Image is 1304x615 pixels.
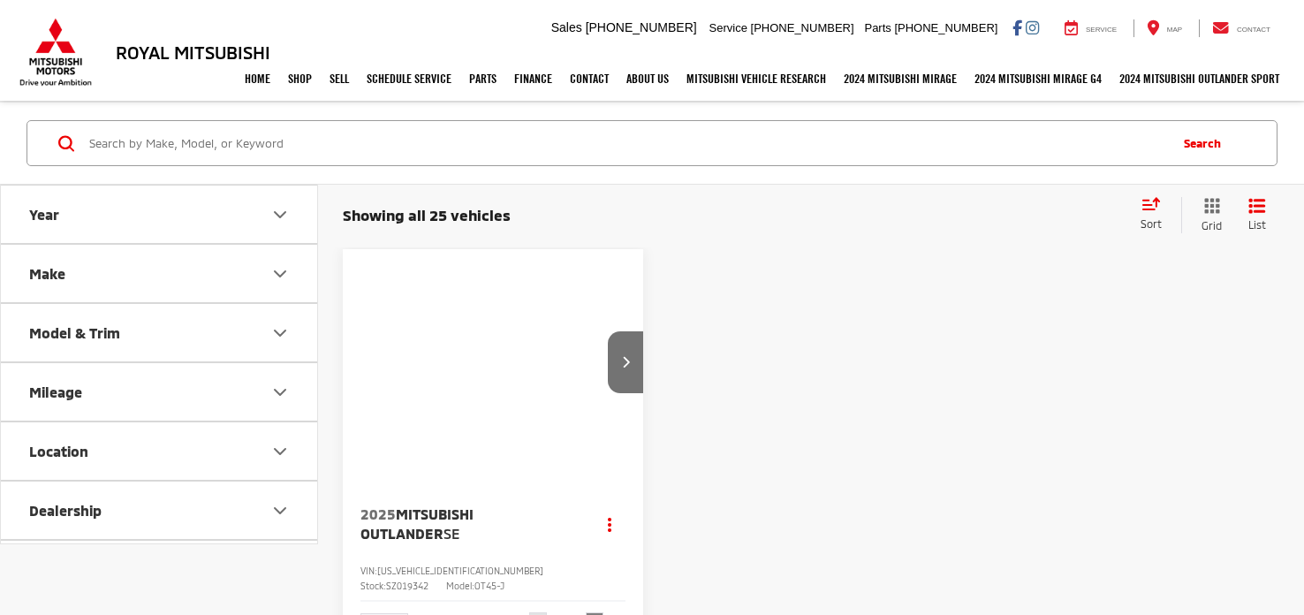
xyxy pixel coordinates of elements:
[1,363,319,421] button: MileageMileage
[1181,197,1235,233] button: Grid View
[360,566,377,576] span: VIN:
[835,57,966,101] a: 2024 Mitsubishi Mirage
[1166,121,1247,165] button: Search
[29,324,120,341] div: Model & Trim
[1199,19,1284,37] a: Contact
[360,505,577,544] a: 2025Mitsubishi OutlanderSE
[709,21,747,34] span: Service
[16,18,95,87] img: Mitsubishi
[751,21,854,34] span: [PHONE_NUMBER]
[1235,197,1279,233] button: List View
[29,265,65,282] div: Make
[29,206,59,223] div: Year
[1026,20,1039,34] a: Instagram: Click to visit our Instagram page
[1,245,319,302] button: MakeMake
[343,206,511,224] span: Showing all 25 vehicles
[966,57,1111,101] a: 2024 Mitsubishi Mirage G4
[1133,19,1195,37] a: Map
[377,566,543,576] span: [US_VEHICLE_IDENTIFICATION_NUMBER]
[87,122,1166,164] input: Search by Make, Model, or Keyword
[29,502,102,519] div: Dealership
[236,57,279,101] a: Home
[358,57,460,101] a: Schedule Service: Opens in a new tab
[1,422,319,480] button: LocationLocation
[279,57,321,101] a: Shop
[269,323,291,344] div: Model & Trim
[1202,218,1222,233] span: Grid
[595,509,625,540] button: Actions
[360,581,386,591] span: Stock:
[586,20,697,34] span: [PHONE_NUMBER]
[1086,26,1117,34] span: Service
[29,443,88,459] div: Location
[1111,57,1288,101] a: 2024 Mitsubishi Outlander SPORT
[561,57,618,101] a: Contact
[321,57,358,101] a: Sell
[1012,20,1022,34] a: Facebook: Click to visit our Facebook page
[269,382,291,403] div: Mileage
[894,21,997,34] span: [PHONE_NUMBER]
[1248,217,1266,232] span: List
[360,505,474,542] span: Mitsubishi Outlander
[29,383,82,400] div: Mileage
[1,186,319,243] button: YearYear
[678,57,835,101] a: Mitsubishi Vehicle Research
[446,581,474,591] span: Model:
[1167,26,1182,34] span: Map
[618,57,678,101] a: About Us
[116,42,270,62] h3: Royal Mitsubishi
[360,505,396,522] span: 2025
[474,581,504,591] span: OT45-J
[1237,26,1270,34] span: Contact
[1,541,319,598] button: Body Style
[864,21,891,34] span: Parts
[1,304,319,361] button: Model & TrimModel & Trim
[460,57,505,101] a: Parts: Opens in a new tab
[269,204,291,225] div: Year
[1,482,319,539] button: DealershipDealership
[269,263,291,285] div: Make
[551,20,582,34] span: Sales
[444,525,459,542] span: SE
[1132,197,1181,232] button: Select sort value
[505,57,561,101] a: Finance
[1051,19,1130,37] a: Service
[269,441,291,462] div: Location
[269,500,291,521] div: Dealership
[386,581,428,591] span: SZ019342
[608,517,611,531] span: dropdown dots
[608,331,643,393] button: Next image
[1141,217,1162,230] span: Sort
